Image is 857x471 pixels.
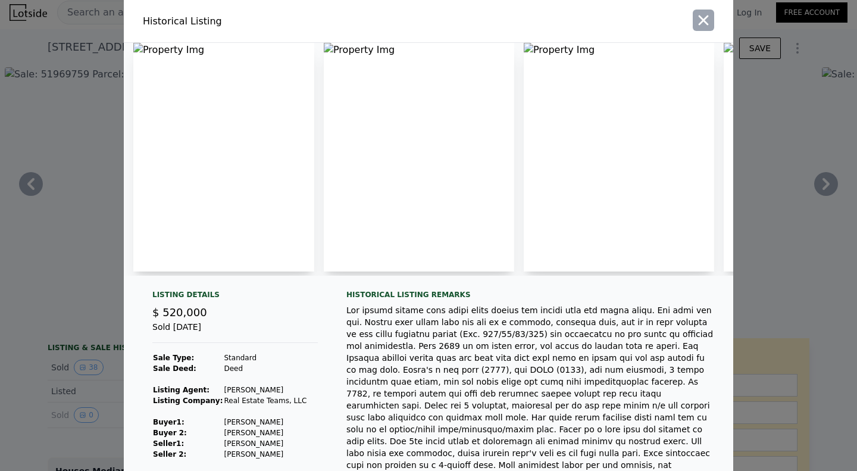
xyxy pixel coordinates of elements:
[223,385,307,395] td: [PERSON_NAME]
[524,43,714,272] img: Property Img
[153,418,184,426] strong: Buyer 1 :
[324,43,514,272] img: Property Img
[153,386,209,394] strong: Listing Agent:
[153,364,196,373] strong: Sale Deed:
[223,395,307,406] td: Real Estate Teams, LLC
[153,397,223,405] strong: Listing Company:
[143,14,424,29] div: Historical Listing
[153,429,187,437] strong: Buyer 2:
[223,428,307,438] td: [PERSON_NAME]
[153,439,184,448] strong: Seller 1 :
[223,449,307,460] td: [PERSON_NAME]
[223,363,307,374] td: Deed
[223,417,307,428] td: [PERSON_NAME]
[153,450,186,458] strong: Seller 2:
[152,321,318,343] div: Sold [DATE]
[152,290,318,304] div: Listing Details
[133,43,314,272] img: Property Img
[346,290,714,300] div: Historical Listing remarks
[223,438,307,449] td: [PERSON_NAME]
[223,353,307,363] td: Standard
[152,306,207,319] span: $ 520,000
[153,354,194,362] strong: Sale Type:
